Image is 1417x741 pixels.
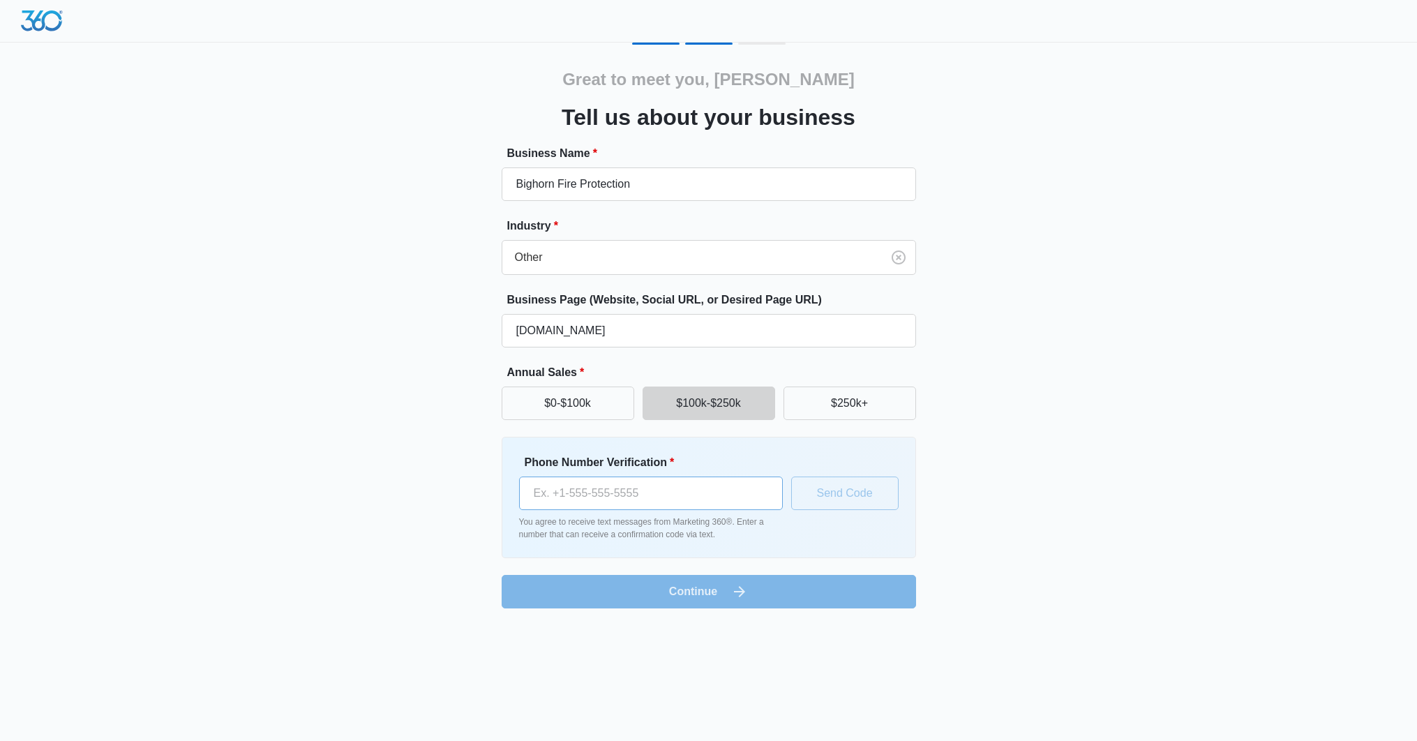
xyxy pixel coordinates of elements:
[562,67,855,92] h2: Great to meet you, [PERSON_NAME]
[519,477,783,510] input: Ex. +1-555-555-5555
[502,167,916,201] input: e.g. Jane's Plumbing
[887,246,910,269] button: Clear
[507,364,922,381] label: Annual Sales
[519,516,783,541] p: You agree to receive text messages from Marketing 360®. Enter a number that can receive a confirm...
[507,292,922,308] label: Business Page (Website, Social URL, or Desired Page URL)
[784,387,916,420] button: $250k+
[507,218,922,234] label: Industry
[507,145,922,162] label: Business Name
[502,387,634,420] button: $0-$100k
[525,454,788,471] label: Phone Number Verification
[643,387,775,420] button: $100k-$250k
[562,100,855,134] h3: Tell us about your business
[502,314,916,347] input: e.g. janesplumbing.com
